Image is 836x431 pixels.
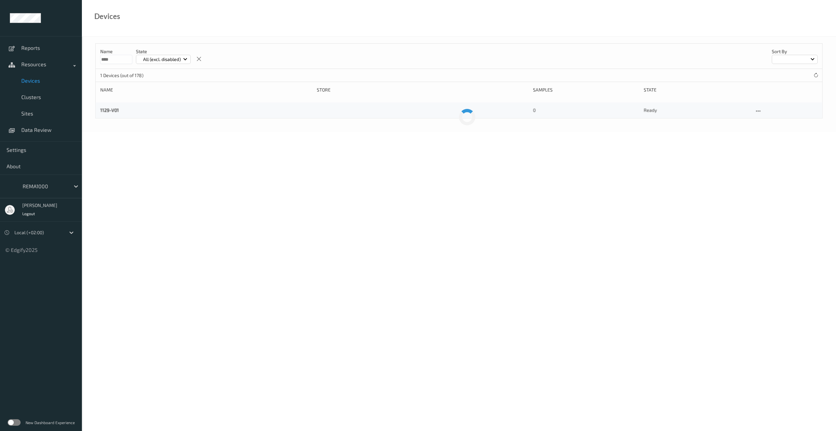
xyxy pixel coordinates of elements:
p: Name [100,48,132,55]
div: Store [317,87,529,93]
p: Sort by [772,48,818,55]
p: ready [644,107,750,113]
div: Devices [94,13,120,20]
a: 1129-V01 [100,107,119,113]
div: Samples [533,87,639,93]
div: 0 [533,107,639,113]
div: State [644,87,750,93]
p: 1 Devices (out of 178) [100,72,149,79]
p: State [136,48,191,55]
div: Name [100,87,312,93]
p: All (excl. disabled) [141,56,183,63]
